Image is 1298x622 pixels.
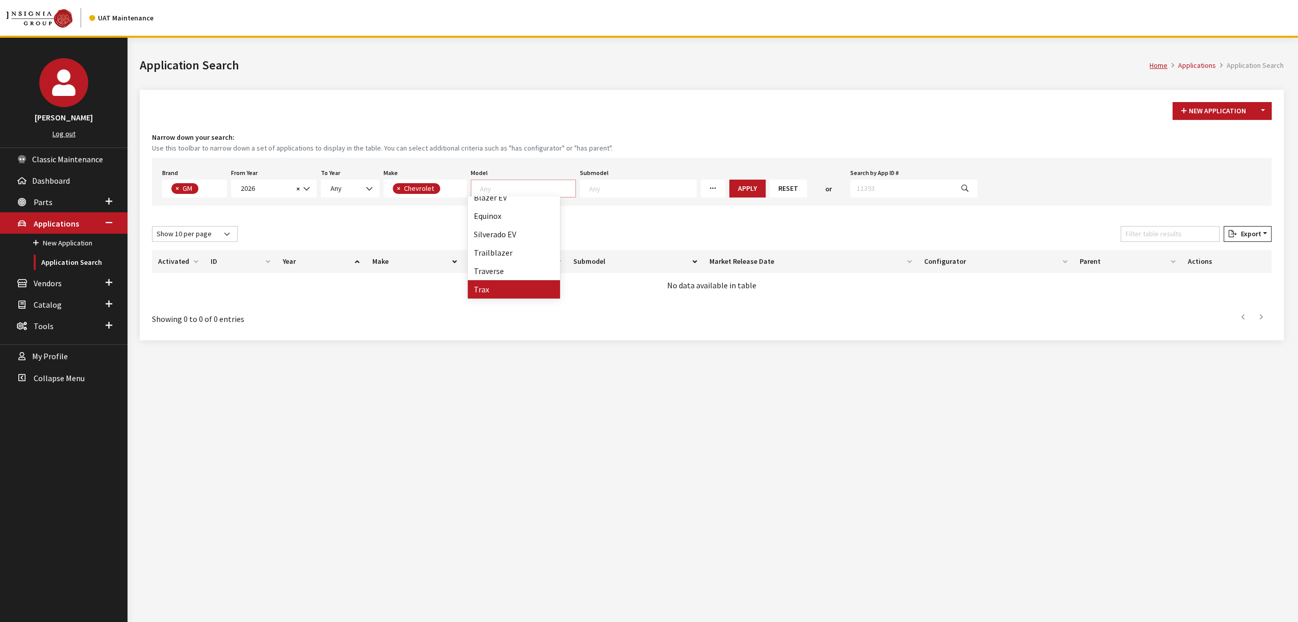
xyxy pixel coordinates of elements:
th: Make: activate to sort column ascending [366,250,463,273]
li: Trailblazer [468,243,561,262]
input: 11393 [850,180,953,197]
textarea: Search [443,185,448,194]
th: ID: activate to sort column ascending [205,250,276,273]
a: Home [1150,61,1167,70]
span: or [825,184,832,194]
span: 2026 [238,183,293,194]
span: Collapse Menu [34,373,85,383]
li: Chevrolet [393,183,440,194]
span: × [397,184,400,193]
span: Applications [34,218,79,229]
label: Make [384,168,398,178]
li: Trax [468,280,561,298]
span: × [175,184,179,193]
h1: Application Search [140,56,1150,74]
img: Catalog Maintenance [6,9,72,28]
a: Log out [53,129,75,138]
span: GM [182,184,195,193]
div: Showing 0 to 0 of 0 entries [152,306,612,325]
th: Market Release Date: activate to sort column ascending [703,250,918,273]
div: UAT Maintenance [89,13,154,23]
button: Remove item [171,183,182,194]
td: No data available in table [152,273,1271,297]
button: Apply [729,180,766,197]
h3: [PERSON_NAME] [10,111,117,123]
li: Traverse [468,262,561,280]
th: Model: activate to sort column ascending [463,250,567,273]
span: Vendors [34,278,62,288]
button: Remove all items [293,183,300,195]
span: Classic Maintenance [32,154,103,164]
span: Dashboard [32,176,70,186]
span: My Profile [32,352,68,362]
th: Submodel: activate to sort column ascending [567,250,703,273]
textarea: Search [201,185,207,194]
a: Insignia Group logo [6,8,89,28]
span: Any [330,184,342,193]
small: Use this toolbar to narrow down a set of applications to display in the table. You can select add... [152,143,1271,154]
button: Export [1224,226,1271,242]
label: Submodel [580,168,608,178]
button: Remove item [393,183,403,194]
button: Reset [770,180,807,197]
label: Model [471,168,488,178]
th: Actions [1182,250,1271,273]
h4: Narrow down your search: [152,132,1271,143]
th: Activated: activate to sort column ascending [152,250,205,273]
span: Chevrolet [403,184,437,193]
textarea: Search [589,184,696,193]
span: Catalog [34,300,62,310]
li: Applications [1167,60,1216,71]
label: To Year [321,168,340,178]
th: Configurator: activate to sort column ascending [918,250,1074,273]
li: Application Search [1216,60,1284,71]
label: From Year [231,168,258,178]
button: New Application [1173,102,1255,120]
textarea: Search [480,184,575,193]
span: Parts [34,197,53,207]
th: Parent: activate to sort column ascending [1074,250,1182,273]
li: Silverado EV [468,225,561,243]
span: 2026 [231,180,317,197]
input: Filter table results [1121,226,1219,242]
li: Equinox [468,207,561,225]
li: Blazer EV [468,188,561,207]
th: Year: activate to sort column ascending [276,250,366,273]
span: Any [327,183,373,194]
span: Any [321,180,379,197]
li: GM [171,183,198,194]
label: Brand [162,168,178,178]
label: Search by App ID # [850,168,899,178]
span: Export [1236,229,1261,238]
span: Tools [34,321,54,331]
img: John Swartwout [39,58,88,107]
span: × [296,184,300,193]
